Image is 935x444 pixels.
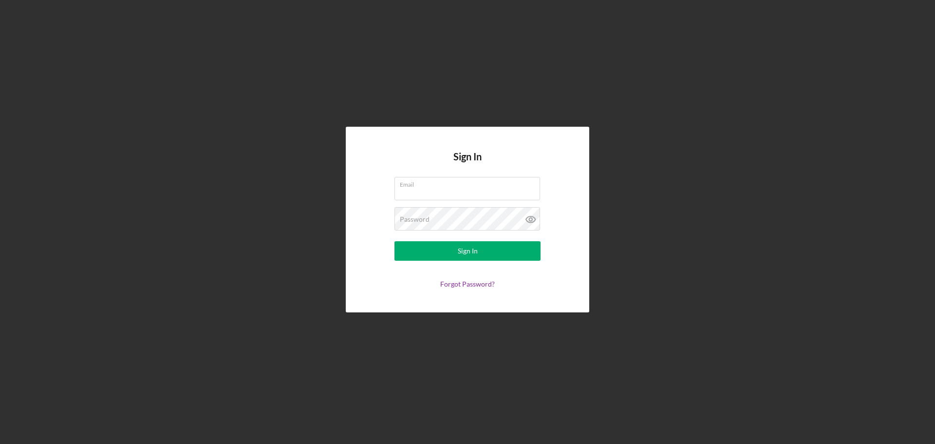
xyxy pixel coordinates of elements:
[440,280,495,288] a: Forgot Password?
[458,241,478,261] div: Sign In
[400,177,540,188] label: Email
[400,215,430,223] label: Password
[394,241,541,261] button: Sign In
[453,151,482,177] h4: Sign In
